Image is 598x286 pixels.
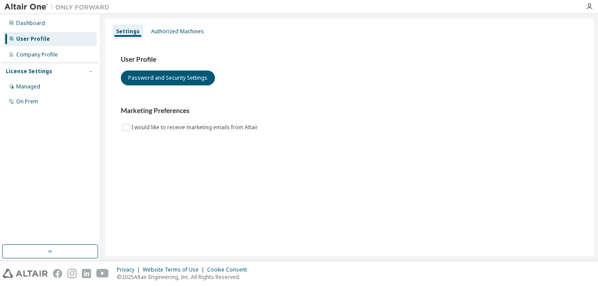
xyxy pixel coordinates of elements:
div: On Prem [16,98,38,105]
div: License Settings [6,68,52,75]
div: Privacy [117,266,143,273]
img: altair_logo.svg [3,269,48,278]
div: Company Profile [16,51,58,58]
img: youtube.svg [96,269,109,278]
img: Altair One [4,3,114,11]
div: User Profile [16,35,50,42]
label: I would like to receive marketing emails from Altair [131,122,260,133]
img: facebook.svg [53,269,62,278]
h3: User Profile [121,55,578,64]
img: linkedin.svg [82,269,91,278]
div: Settings [116,28,140,35]
div: Managed [16,83,40,90]
img: instagram.svg [67,269,77,278]
div: Dashboard [16,20,45,27]
button: Password and Security Settings [121,71,215,85]
div: Cookie Consent [207,266,252,273]
p: © 2025 Altair Engineering, Inc. All Rights Reserved. [117,273,252,281]
div: Website Terms of Use [143,266,207,273]
div: Authorized Machines [151,28,204,35]
h3: Marketing Preferences [121,106,578,115]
